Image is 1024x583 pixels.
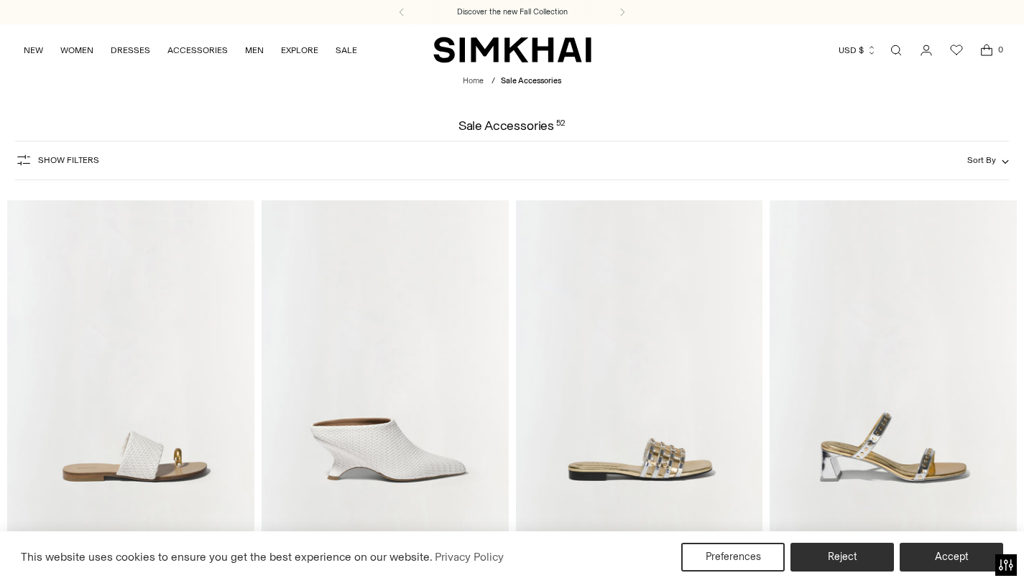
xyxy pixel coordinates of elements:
[501,76,561,85] span: Sale Accessories
[994,43,1007,56] span: 0
[463,75,561,88] nav: breadcrumbs
[790,543,894,572] button: Reject
[15,149,99,172] button: Show Filters
[433,36,591,64] a: SIMKHAI
[882,36,910,65] a: Open search modal
[839,34,877,66] button: USD $
[967,155,996,165] span: Sort By
[556,119,566,132] div: 52
[111,34,150,66] a: DRESSES
[336,34,357,66] a: SALE
[245,34,264,66] a: MEN
[900,543,1003,572] button: Accept
[60,34,93,66] a: WOMEN
[7,200,254,571] a: Ariana Sandal
[912,36,941,65] a: Go to the account page
[262,200,509,571] a: Shadow Mule
[967,152,1009,168] button: Sort By
[38,155,99,165] span: Show Filters
[770,200,1017,571] a: Rivet Sandal
[21,550,433,564] span: This website uses cookies to ensure you get the best experience on our website.
[972,36,1001,65] a: Open cart modal
[681,543,785,572] button: Preferences
[167,34,228,66] a: ACCESSORIES
[24,34,43,66] a: NEW
[492,75,495,88] div: /
[458,119,566,132] h1: Sale Accessories
[457,6,568,18] a: Discover the new Fall Collection
[463,76,484,85] a: Home
[516,200,763,571] a: Rivet Flat Sandal
[281,34,318,66] a: EXPLORE
[942,36,971,65] a: Wishlist
[433,546,506,568] a: Privacy Policy (opens in a new tab)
